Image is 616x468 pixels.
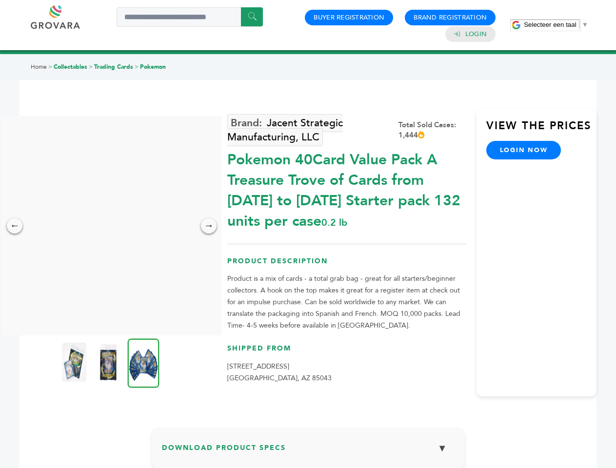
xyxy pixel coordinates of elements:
[486,118,596,141] h3: View the Prices
[524,21,588,28] a: Selecteer een taal​
[227,145,467,232] div: Pokemon 40Card Value Pack A Treasure Trove of Cards from [DATE] to [DATE] Starter pack 132 units ...
[94,63,133,71] a: Trading Cards
[398,120,467,140] div: Total Sold Cases: 1,444
[582,21,588,28] span: ▼
[31,63,47,71] a: Home
[140,63,166,71] a: Pokemon
[162,438,455,466] h3: Download Product Specs
[524,21,576,28] span: Selecteer een taal
[227,361,467,384] p: [STREET_ADDRESS] [GEOGRAPHIC_DATA], AZ 85043
[48,63,52,71] span: >
[117,7,263,27] input: Search a product or brand...
[135,63,139,71] span: >
[96,343,120,382] img: Pokemon 40-Card Value Pack – A Treasure Trove of Cards from 1996 to 2024 - Starter pack! 132 unit...
[54,63,87,71] a: Collectables
[227,344,467,361] h3: Shipped From
[321,216,347,229] span: 0.2 lb
[128,338,159,388] img: Pokemon 40-Card Value Pack – A Treasure Trove of Cards from 1996 to 2024 - Starter pack! 132 unit...
[465,30,487,39] a: Login
[314,13,384,22] a: Buyer Registration
[62,343,86,382] img: Pokemon 40-Card Value Pack – A Treasure Trove of Cards from 1996 to 2024 - Starter pack! 132 unit...
[227,273,467,331] p: Product is a mix of cards - a total grab bag - great for all starters/beginner collectors. A hook...
[201,218,217,234] div: →
[227,256,467,273] h3: Product Description
[486,141,561,159] a: login now
[227,114,343,146] a: Jacent Strategic Manufacturing, LLC
[430,438,455,459] button: ▼
[414,13,487,22] a: Brand Registration
[7,218,22,234] div: ←
[89,63,93,71] span: >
